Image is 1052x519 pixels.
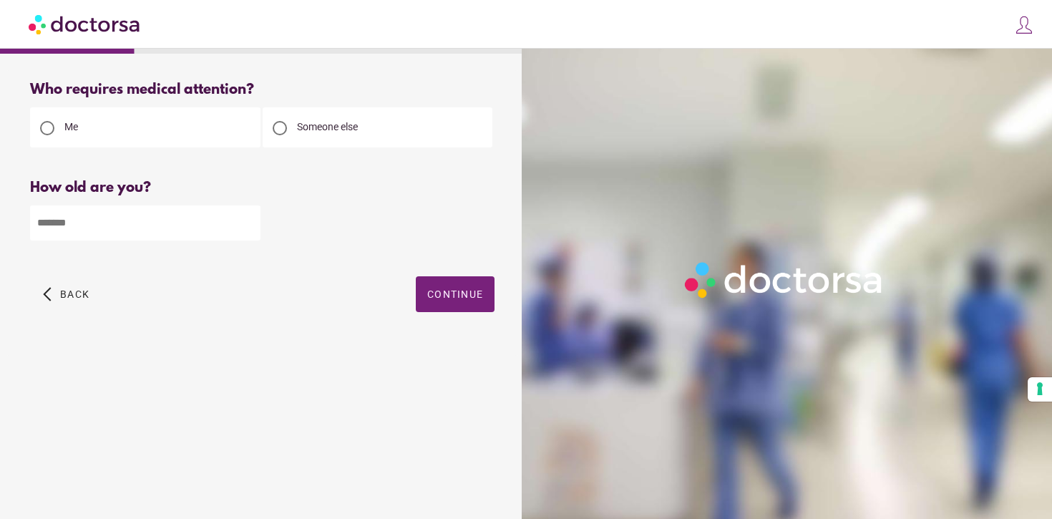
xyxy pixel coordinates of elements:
[29,8,142,40] img: Doctorsa.com
[1014,15,1034,35] img: icons8-customer-100.png
[427,288,483,300] span: Continue
[679,256,890,304] img: Logo-Doctorsa-trans-White-partial-flat.png
[37,276,95,312] button: arrow_back_ios Back
[60,288,89,300] span: Back
[416,276,495,312] button: Continue
[64,121,78,132] span: Me
[1028,377,1052,402] button: Your consent preferences for tracking technologies
[297,121,358,132] span: Someone else
[30,180,495,196] div: How old are you?
[30,82,495,98] div: Who requires medical attention?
